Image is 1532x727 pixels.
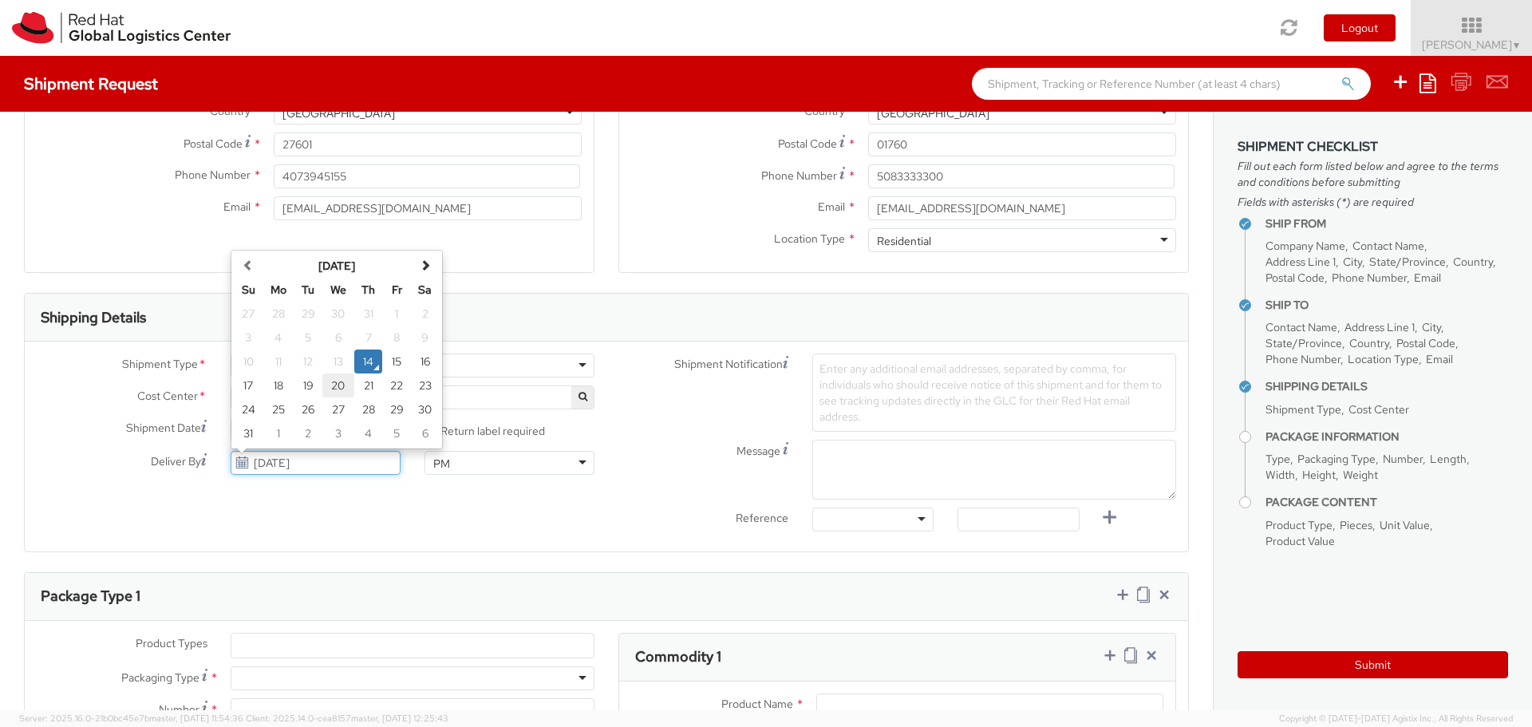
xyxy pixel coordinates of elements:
span: Length [1430,452,1467,466]
span: master, [DATE] 11:54:36 [149,713,243,724]
td: 7 [354,326,383,350]
span: Width [1265,468,1295,482]
span: Client: 2025.14.0-cea8157 [246,713,448,724]
span: Country [1349,336,1389,350]
td: 20 [322,373,354,397]
span: Address Line 1 [1344,320,1415,334]
span: Cost Center [137,388,198,406]
td: 3 [235,326,263,350]
td: 13 [322,350,354,373]
td: 19 [294,373,322,397]
td: 25 [263,397,294,421]
span: Number [1383,452,1423,466]
span: Company Name [1265,239,1345,253]
span: Product Name [721,697,793,711]
div: [GEOGRAPHIC_DATA] [877,105,989,121]
span: Email [223,200,251,214]
td: 27 [235,302,263,326]
span: Message [736,444,780,458]
td: 5 [382,421,411,445]
span: master, [DATE] 12:25:43 [351,713,448,724]
span: Next Month [420,259,431,271]
span: Product Type [1265,518,1333,532]
span: Address Line 1 [1265,255,1336,269]
td: 16 [411,350,439,373]
td: 24 [235,397,263,421]
span: Reference [736,511,788,525]
div: [GEOGRAPHIC_DATA] [282,105,395,121]
td: 14 [354,350,383,373]
h3: Shipment Checklist [1238,140,1508,154]
td: 27 [322,397,354,421]
td: 22 [382,373,411,397]
span: Deliver By [151,453,201,470]
h4: Shipping Details [1265,381,1508,393]
span: State/Province [1369,255,1446,269]
span: Server: 2025.16.0-21b0bc45e7b [19,713,243,724]
span: Phone Number [761,168,837,183]
span: City [1422,320,1441,334]
td: 4 [263,326,294,350]
input: Shipment, Tracking or Reference Number (at least 4 chars) [972,68,1371,100]
h3: Commodity 1 [635,649,721,665]
td: 29 [382,397,411,421]
h4: Shipment Request [24,75,158,93]
td: 8 [382,326,411,350]
td: 30 [322,302,354,326]
span: Number [159,702,199,717]
span: Height [1302,468,1336,482]
span: Phone Number [1332,271,1407,285]
td: 1 [263,421,294,445]
td: 2 [411,302,439,326]
h3: Shipping Details [41,310,146,326]
span: Fields with asterisks (*) are required [1238,194,1508,210]
img: rh-logistics-00dfa346123c4ec078e1.svg [12,12,231,44]
span: Enter any additional email addresses, separated by comma, for individuals who should receive noti... [819,362,1162,424]
h4: Package Content [1265,496,1508,508]
td: 18 [263,373,294,397]
td: 12 [294,350,322,373]
td: 9 [411,326,439,350]
th: Fr [382,278,411,302]
span: Postal Code [1396,336,1455,350]
span: Pieces [1340,518,1372,532]
td: 17 [235,373,263,397]
span: Email [818,200,845,214]
span: Email [1414,271,1441,285]
td: 23 [411,373,439,397]
span: Phone Number [175,168,251,182]
span: Email [1426,352,1453,366]
span: Cost Center [1348,402,1409,417]
span: Packaging Type [1297,452,1376,466]
h4: Ship From [1265,218,1508,230]
span: Previous Month [243,259,254,271]
label: Return label required [424,421,547,439]
th: Su [235,278,263,302]
span: Country [1453,255,1493,269]
span: State/Province [1265,336,1342,350]
span: Postal Code [778,136,837,151]
td: 26 [294,397,322,421]
span: Fill out each form listed below and agree to the terms and conditions before submitting [1238,158,1508,190]
button: Submit [1238,651,1508,678]
span: Weight [1343,468,1378,482]
span: Contact Name [1265,320,1337,334]
td: 15 [382,350,411,373]
span: Shipment Type [1265,402,1341,417]
td: 29 [294,302,322,326]
td: 31 [354,302,383,326]
th: Tu [294,278,322,302]
span: Product Types [136,636,207,650]
span: Postal Code [1265,271,1325,285]
span: [PERSON_NAME] [1422,38,1522,52]
th: Mo [263,278,294,302]
div: Residential [877,233,931,249]
span: Phone Number [1265,352,1340,366]
td: 10 [235,350,263,373]
span: ▼ [1512,39,1522,52]
h3: Package Type 1 [41,588,140,604]
span: Shipment Notification [674,356,783,373]
span: Packaging Type [121,670,199,685]
span: Shipment Type [122,356,198,374]
span: Shipment Date [126,420,201,437]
